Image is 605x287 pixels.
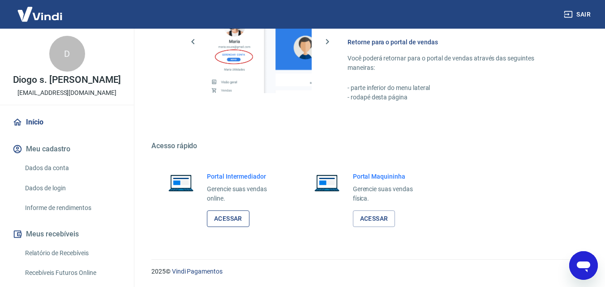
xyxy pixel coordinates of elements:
[11,0,69,28] img: Vindi
[207,184,281,203] p: Gerencie suas vendas online.
[11,139,123,159] button: Meu cadastro
[308,172,346,193] img: Imagem de um notebook aberto
[353,210,395,227] a: Acessar
[353,184,427,203] p: Gerencie suas vendas física.
[348,54,562,73] p: Você poderá retornar para o portal de vendas através das seguintes maneiras:
[11,224,123,244] button: Meus recebíveis
[162,172,200,193] img: Imagem de um notebook aberto
[569,251,598,280] iframe: Botão para abrir a janela de mensagens
[207,210,249,227] a: Acessar
[207,172,281,181] h6: Portal Intermediador
[348,38,562,47] h6: Retorne para o portal de vendas
[348,93,562,102] p: - rodapé desta página
[353,172,427,181] h6: Portal Maquininha
[172,268,223,275] a: Vindi Pagamentos
[49,36,85,72] div: D
[21,244,123,262] a: Relatório de Recebíveis
[21,264,123,282] a: Recebíveis Futuros Online
[151,141,584,150] h5: Acesso rápido
[21,179,123,197] a: Dados de login
[562,6,594,23] button: Sair
[17,88,116,98] p: [EMAIL_ADDRESS][DOMAIN_NAME]
[13,75,121,85] p: Diogo s. [PERSON_NAME]
[11,112,123,132] a: Início
[21,199,123,217] a: Informe de rendimentos
[151,267,584,276] p: 2025 ©
[348,83,562,93] p: - parte inferior do menu lateral
[21,159,123,177] a: Dados da conta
